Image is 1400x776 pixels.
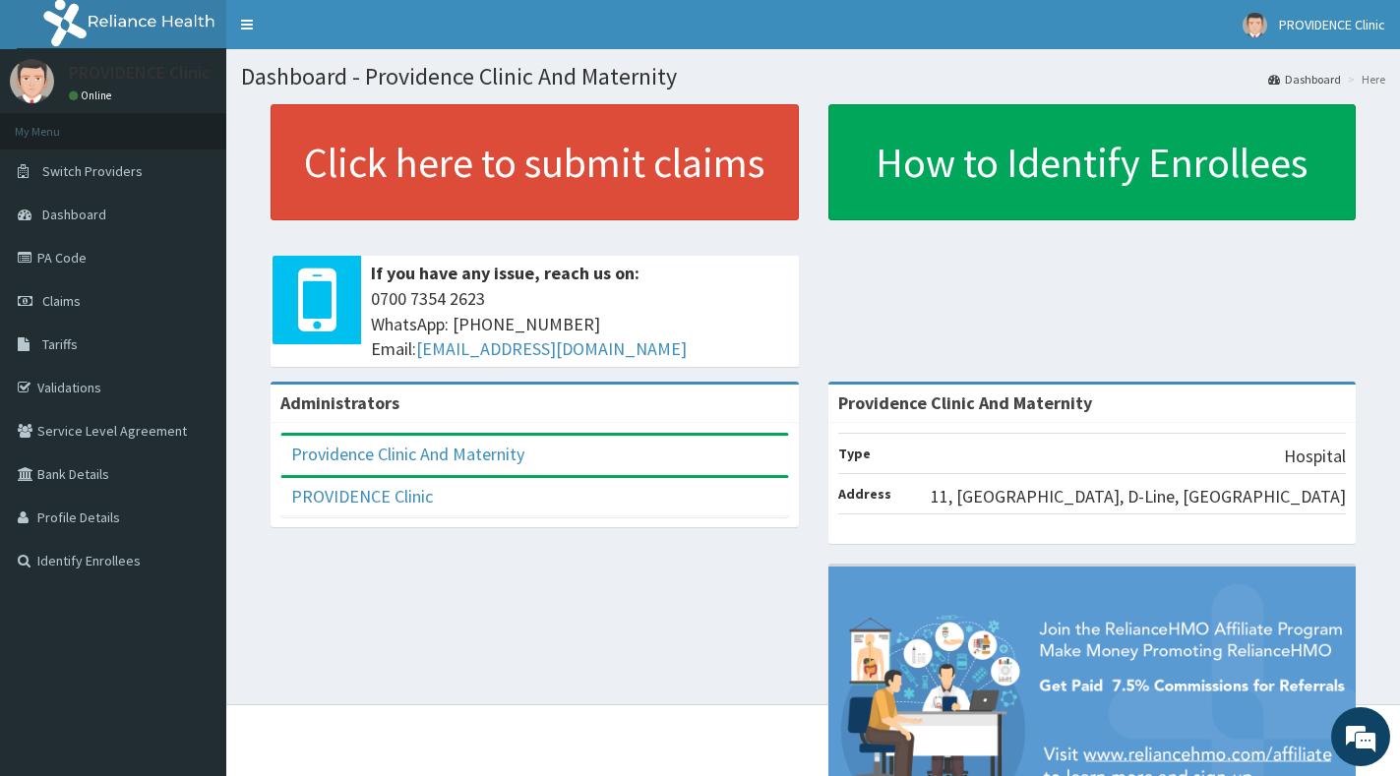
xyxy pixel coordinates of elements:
[42,162,143,180] span: Switch Providers
[271,104,799,220] a: Click here to submit claims
[838,445,871,462] b: Type
[241,64,1385,90] h1: Dashboard - Providence Clinic And Maternity
[1284,444,1346,469] p: Hospital
[291,485,433,507] a: PROVIDENCE Clinic
[69,89,116,102] a: Online
[291,443,524,465] a: Providence Clinic And Maternity
[280,391,399,414] b: Administrators
[1343,71,1385,88] li: Here
[1279,16,1385,33] span: PROVIDENCE Clinic
[371,286,789,362] span: 0700 7354 2623 WhatsApp: [PHONE_NUMBER] Email:
[69,64,211,82] p: PROVIDENCE Clinic
[1243,13,1267,37] img: User Image
[931,484,1346,509] p: 11, [GEOGRAPHIC_DATA], D-Line, [GEOGRAPHIC_DATA]
[838,391,1092,414] strong: Providence Clinic And Maternity
[10,59,54,103] img: User Image
[838,485,891,503] b: Address
[828,104,1357,220] a: How to Identify Enrollees
[42,206,106,223] span: Dashboard
[42,292,81,310] span: Claims
[371,262,639,284] b: If you have any issue, reach us on:
[416,337,687,360] a: [EMAIL_ADDRESS][DOMAIN_NAME]
[42,335,78,353] span: Tariffs
[1268,71,1341,88] a: Dashboard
